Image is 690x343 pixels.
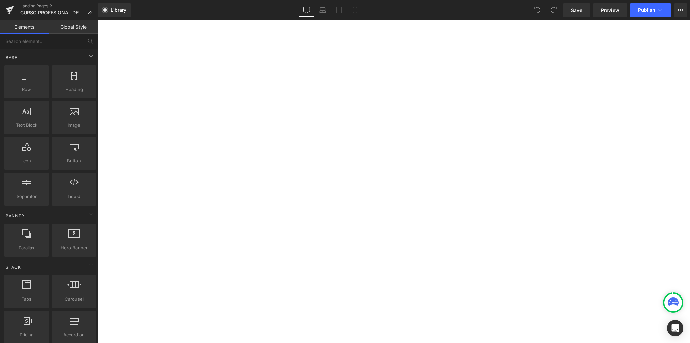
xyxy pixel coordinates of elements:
[571,7,582,14] span: Save
[6,193,47,200] span: Separator
[20,3,98,9] a: Landing Pages
[6,157,47,164] span: Icon
[5,264,22,270] span: Stack
[593,3,627,17] a: Preview
[6,331,47,338] span: Pricing
[49,20,98,34] a: Global Style
[54,86,94,93] span: Heading
[20,10,85,15] span: CURSO PROFESIONAL DE LIMPIEZA TENIS EN LINEA SIN PRODUCTO MX
[601,7,619,14] span: Preview
[6,86,47,93] span: Row
[6,122,47,129] span: Text Block
[5,213,25,219] span: Banner
[111,7,126,13] span: Library
[315,3,331,17] a: Laptop
[54,157,94,164] span: Button
[54,331,94,338] span: Accordion
[638,7,655,13] span: Publish
[347,3,363,17] a: Mobile
[5,54,18,61] span: Base
[98,3,131,17] a: New Library
[630,3,671,17] button: Publish
[331,3,347,17] a: Tablet
[54,122,94,129] span: Image
[531,3,544,17] button: Undo
[54,295,94,303] span: Carousel
[667,320,683,336] div: Open Intercom Messenger
[6,244,47,251] span: Parallax
[547,3,560,17] button: Redo
[674,3,687,17] button: More
[6,295,47,303] span: Tabs
[299,3,315,17] a: Desktop
[54,193,94,200] span: Liquid
[54,244,94,251] span: Hero Banner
